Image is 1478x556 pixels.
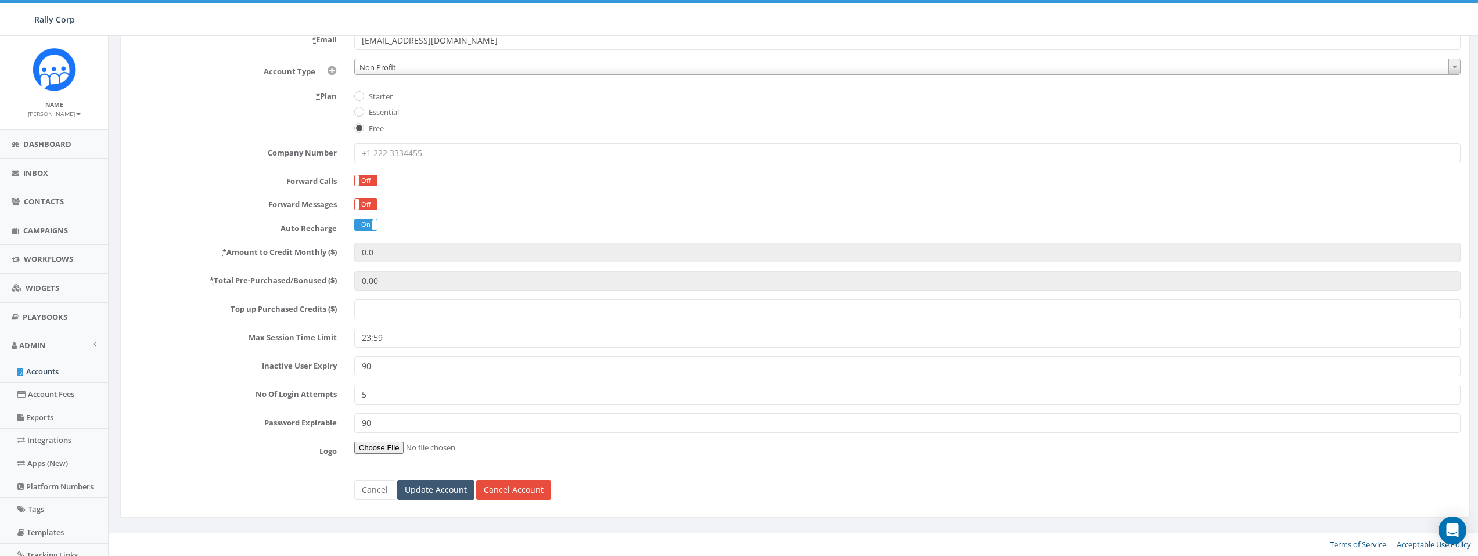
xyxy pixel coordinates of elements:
span: Rally Corp [34,14,75,25]
span: Contacts [24,196,64,207]
div: Open Intercom Messenger [1439,517,1466,544]
span: Account Type [264,66,315,77]
a: Cancel [354,480,395,500]
label: Off [355,199,377,210]
a: Cancel Account [476,480,551,500]
span: Inbox [23,168,48,178]
span: Dashboard [23,139,71,149]
label: Email [121,30,346,45]
small: [PERSON_NAME] [28,110,81,118]
label: On [355,219,377,230]
label: Essential [366,107,399,118]
abbr: required [316,91,320,101]
a: [PERSON_NAME] [28,108,81,118]
label: Amount to Credit Monthly ($) [121,243,346,258]
input: Update Account [397,480,474,500]
a: Terms of Service [1330,539,1386,550]
div: OnOff [354,175,377,187]
span: Playbooks [23,312,67,322]
span: Non Profit [355,59,1460,75]
span: Admin [19,340,46,351]
div: OnOff [354,198,377,211]
span: Non Profit [354,59,1461,75]
label: No Of Login Attempts [121,385,346,400]
label: Company Number [121,143,346,158]
div: OnOff [354,219,377,231]
label: Auto Recharge [121,219,346,234]
span: Campaigns [23,225,68,236]
label: Total Pre-Purchased/Bonused ($) [121,271,346,286]
abbr: required [210,275,214,286]
abbr: required [222,247,226,257]
small: Name [45,100,63,109]
label: Off [355,175,377,186]
span: Widgets [26,283,59,293]
label: Max Session Time Limit [121,328,346,343]
input: +1 222 3334455 [354,143,1461,163]
img: Icon_1.png [33,48,76,91]
label: Top up Purchased Credits ($) [121,299,346,315]
span: Workflows [24,254,73,264]
label: Password Expirable [121,413,346,428]
span: Add Account Type [315,66,337,77]
label: Plan [121,86,346,102]
label: Starter [366,91,393,103]
label: Logo [121,442,346,457]
label: Inactive User Expiry [121,356,346,371]
label: Free [366,123,384,135]
label: Forward Calls [121,172,346,187]
a: Acceptable Use Policy [1397,539,1471,550]
abbr: required [312,34,316,45]
label: Forward Messages [121,195,346,210]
